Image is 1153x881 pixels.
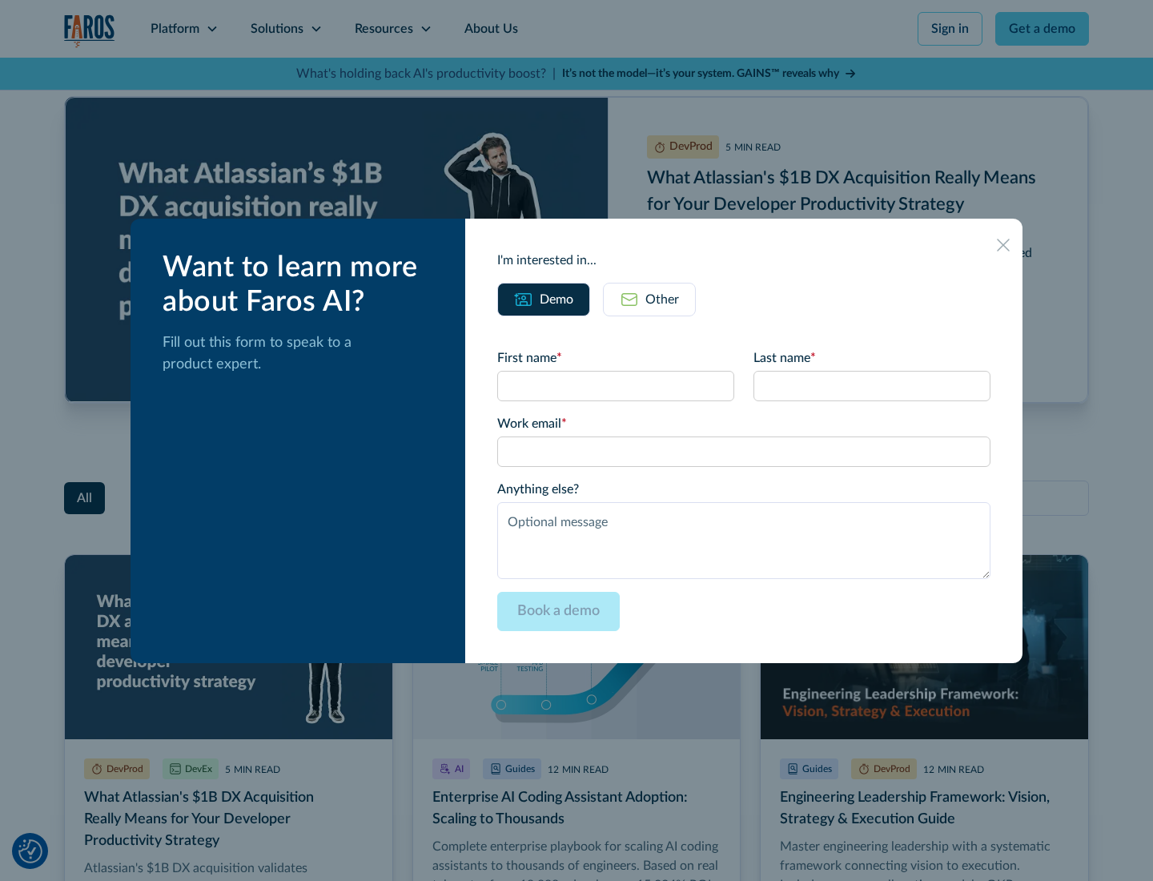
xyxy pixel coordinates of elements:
[163,332,440,376] p: Fill out this form to speak to a product expert.
[163,251,440,320] div: Want to learn more about Faros AI?
[497,592,620,631] input: Book a demo
[497,414,990,433] label: Work email
[497,348,990,631] form: Email Form
[753,348,990,368] label: Last name
[540,290,573,309] div: Demo
[497,480,990,499] label: Anything else?
[497,348,734,368] label: First name
[497,251,990,270] div: I'm interested in...
[645,290,679,309] div: Other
